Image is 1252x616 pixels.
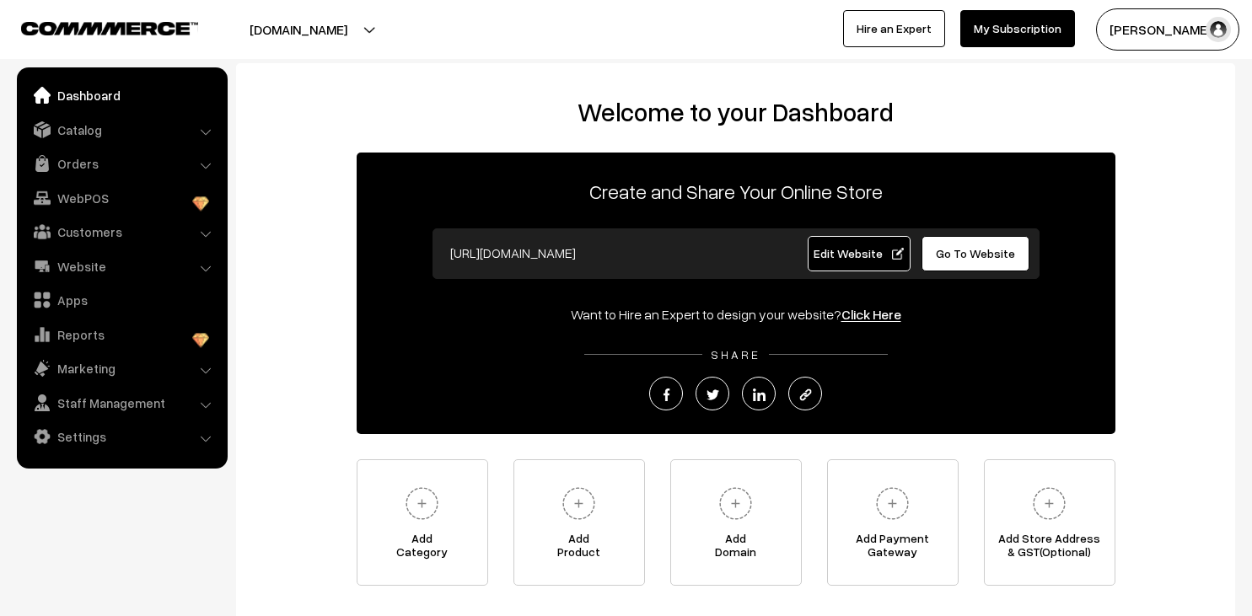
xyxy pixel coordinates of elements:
[960,10,1075,47] a: My Subscription
[841,306,901,323] a: Click Here
[514,532,644,565] span: Add Product
[21,285,222,315] a: Apps
[869,480,916,527] img: plus.svg
[922,236,1030,271] a: Go To Website
[399,480,445,527] img: plus.svg
[357,532,487,565] span: Add Category
[21,17,169,37] a: COMMMERCE
[21,421,222,452] a: Settings
[21,80,222,110] a: Dashboard
[21,148,222,179] a: Orders
[985,532,1115,565] span: Add Store Address & GST(Optional)
[21,22,198,35] img: COMMMERCE
[21,251,222,281] a: Website
[1206,17,1231,42] img: user
[556,480,602,527] img: plus.svg
[21,388,222,418] a: Staff Management
[936,246,1015,260] span: Go To Website
[357,304,1115,324] div: Want to Hire an Expert to design your website?
[670,459,802,586] a: AddDomain
[21,183,222,213] a: WebPOS
[1026,480,1072,527] img: plus.svg
[513,459,645,586] a: AddProduct
[1096,8,1239,51] button: [PERSON_NAME]
[827,459,959,586] a: Add PaymentGateway
[808,236,911,271] a: Edit Website
[253,97,1218,127] h2: Welcome to your Dashboard
[357,459,488,586] a: AddCategory
[828,532,958,565] span: Add Payment Gateway
[357,176,1115,206] p: Create and Share Your Online Store
[843,10,945,47] a: Hire an Expert
[21,115,222,145] a: Catalog
[814,246,904,260] span: Edit Website
[21,319,222,350] a: Reports
[984,459,1115,586] a: Add Store Address& GST(Optional)
[702,347,769,362] span: SHARE
[671,532,801,565] span: Add Domain
[712,480,759,527] img: plus.svg
[21,217,222,247] a: Customers
[191,8,406,51] button: [DOMAIN_NAME]
[21,353,222,383] a: Marketing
